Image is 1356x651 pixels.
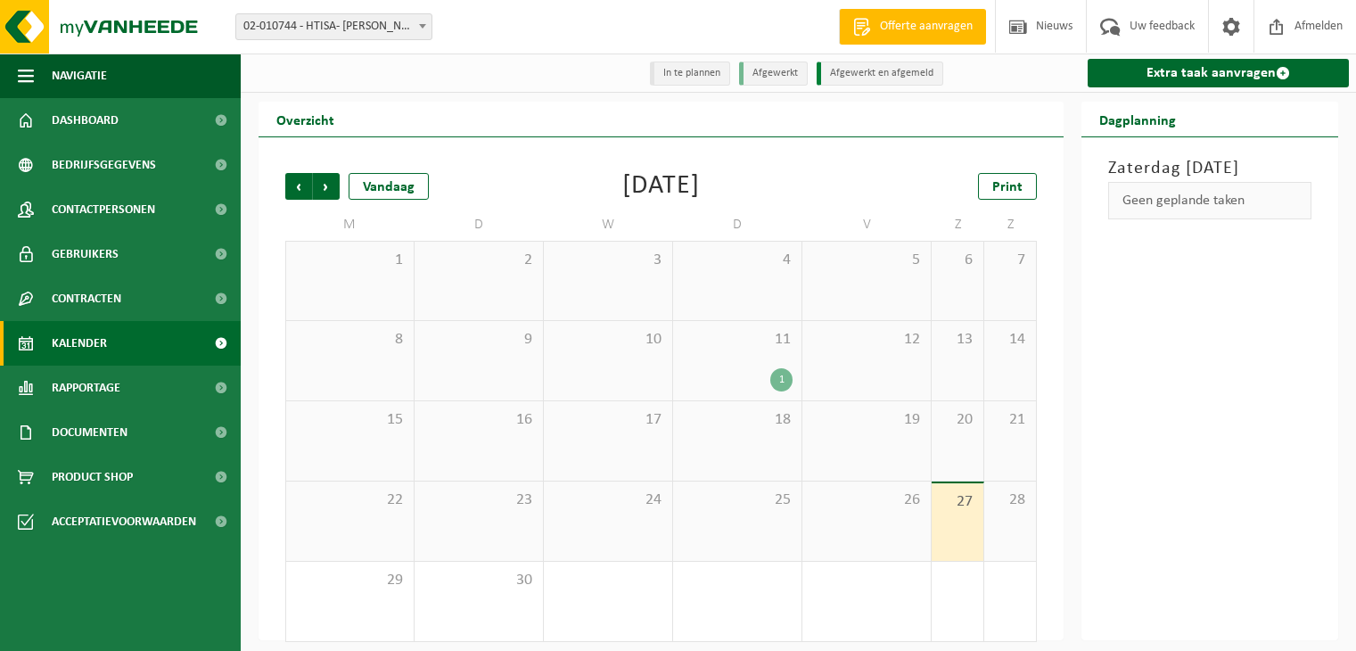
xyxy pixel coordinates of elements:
[978,173,1037,200] a: Print
[423,571,534,590] span: 30
[52,499,196,544] span: Acceptatievoorwaarden
[295,490,405,510] span: 22
[682,490,793,510] span: 25
[941,330,974,350] span: 13
[650,62,730,86] li: In te plannen
[1108,155,1311,182] h3: Zaterdag [DATE]
[295,251,405,270] span: 1
[544,209,673,241] td: W
[993,490,1027,510] span: 28
[423,410,534,430] span: 16
[52,321,107,366] span: Kalender
[423,251,534,270] span: 2
[811,251,922,270] span: 5
[295,330,405,350] span: 8
[673,209,802,241] td: D
[993,330,1027,350] span: 14
[52,232,119,276] span: Gebruikers
[932,209,984,241] td: Z
[235,13,432,40] span: 02-010744 - HTISA- SKOG - GENT
[993,251,1027,270] span: 7
[739,62,808,86] li: Afgewerkt
[682,251,793,270] span: 4
[259,102,352,136] h2: Overzicht
[285,173,312,200] span: Vorige
[553,330,663,350] span: 10
[811,330,922,350] span: 12
[1108,182,1311,219] div: Geen geplande taken
[52,98,119,143] span: Dashboard
[52,276,121,321] span: Contracten
[817,62,943,86] li: Afgewerkt en afgemeld
[52,187,155,232] span: Contactpersonen
[553,410,663,430] span: 17
[941,251,974,270] span: 6
[682,410,793,430] span: 18
[839,9,986,45] a: Offerte aanvragen
[622,173,700,200] div: [DATE]
[682,330,793,350] span: 11
[770,368,793,391] div: 1
[52,143,156,187] span: Bedrijfsgegevens
[52,455,133,499] span: Product Shop
[285,209,415,241] td: M
[941,492,974,512] span: 27
[52,410,127,455] span: Documenten
[349,173,429,200] div: Vandaag
[553,490,663,510] span: 24
[295,410,405,430] span: 15
[1088,59,1349,87] a: Extra taak aanvragen
[875,18,977,36] span: Offerte aanvragen
[1081,102,1194,136] h2: Dagplanning
[993,410,1027,430] span: 21
[52,366,120,410] span: Rapportage
[423,330,534,350] span: 9
[992,180,1023,194] span: Print
[553,251,663,270] span: 3
[415,209,544,241] td: D
[52,54,107,98] span: Navigatie
[802,209,932,241] td: V
[313,173,340,200] span: Volgende
[295,571,405,590] span: 29
[236,14,431,39] span: 02-010744 - HTISA- SKOG - GENT
[423,490,534,510] span: 23
[984,209,1037,241] td: Z
[941,410,974,430] span: 20
[811,410,922,430] span: 19
[811,490,922,510] span: 26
